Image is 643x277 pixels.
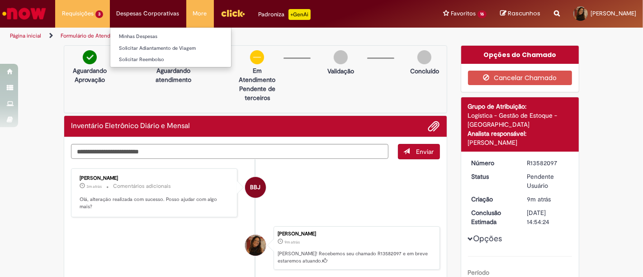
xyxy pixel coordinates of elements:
[527,208,569,226] div: [DATE] 14:54:24
[259,9,311,20] div: Padroniza
[110,32,231,42] a: Minhas Despesas
[151,66,195,84] p: Aguardando atendimento
[478,10,487,18] span: 16
[250,50,264,64] img: circle-minus.png
[245,177,266,198] div: Breno Bredariol Jerico
[86,184,102,189] span: 3m atrás
[327,67,354,76] p: Validação
[7,28,422,44] ul: Trilhas de página
[95,10,103,18] span: 3
[117,9,180,18] span: Despesas Corporativas
[221,6,245,20] img: click_logo_yellow_360x200.png
[410,67,439,76] p: Concluído
[334,50,348,64] img: img-circle-grey.png
[465,208,520,226] dt: Conclusão Estimada
[62,9,94,18] span: Requisições
[591,10,636,17] span: [PERSON_NAME]
[527,172,569,190] div: Pendente Usuário
[451,9,476,18] span: Favoritos
[500,10,540,18] a: Rascunhos
[468,71,572,85] button: Cancelar Chamado
[83,50,97,64] img: check-circle-green.png
[527,195,551,203] span: 9m atrás
[465,158,520,167] dt: Número
[468,129,572,138] div: Analista responsável:
[465,172,520,181] dt: Status
[468,268,490,277] b: Período
[110,55,231,65] a: Solicitar Reembolso
[284,239,300,245] span: 9m atrás
[10,32,41,39] a: Página inicial
[527,195,569,204] div: 30/09/2025 14:54:19
[110,27,232,67] ul: Despesas Corporativas
[193,9,207,18] span: More
[527,195,551,203] time: 30/09/2025 14:54:19
[468,138,572,147] div: [PERSON_NAME]
[468,111,572,129] div: Logística - Gestão de Estoque - [GEOGRAPHIC_DATA]
[113,182,171,190] small: Comentários adicionais
[80,196,230,210] p: Olá, alteração realizada com sucesso. Posso ajudar com algo mais?
[468,102,572,111] div: Grupo de Atribuição:
[235,66,279,84] p: Em Atendimento
[80,176,230,181] div: [PERSON_NAME]
[86,184,102,189] time: 30/09/2025 15:01:01
[398,144,440,159] button: Enviar
[250,177,260,198] span: BBJ
[71,122,190,130] h2: Inventário Eletrônico Diário e Mensal Histórico de tíquete
[527,158,569,167] div: R13582097
[288,9,311,20] p: +GenAi
[71,226,440,270] li: Maria Clara Maia Barros De Oliveira Cabral
[278,250,435,264] p: [PERSON_NAME]! Recebemos seu chamado R13582097 e em breve estaremos atuando.
[61,32,128,39] a: Formulário de Atendimento
[416,148,434,156] span: Enviar
[235,84,279,102] p: Pendente de terceiros
[417,50,431,64] img: img-circle-grey.png
[508,9,540,18] span: Rascunhos
[278,231,435,237] div: [PERSON_NAME]
[110,43,231,53] a: Solicitar Adiantamento de Viagem
[1,5,47,23] img: ServiceNow
[284,239,300,245] time: 30/09/2025 14:54:19
[71,144,388,159] textarea: Digite sua mensagem aqui...
[465,195,520,204] dt: Criação
[68,66,112,84] p: Aguardando Aprovação
[461,46,579,64] div: Opções do Chamado
[245,235,266,256] div: Maria Clara Maia Barros De Oliveira Cabral
[428,120,440,132] button: Adicionar anexos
